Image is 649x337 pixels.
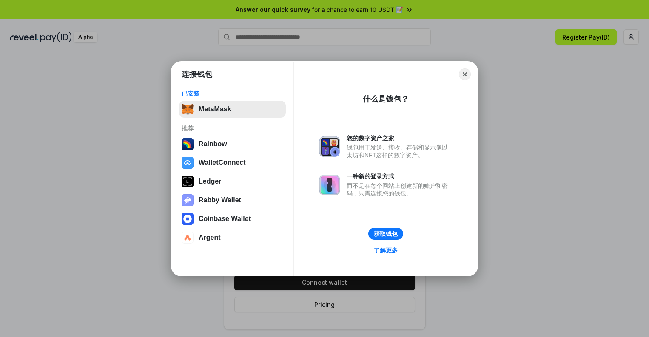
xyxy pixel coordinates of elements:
img: svg+xml,%3Csvg%20xmlns%3D%22http%3A%2F%2Fwww.w3.org%2F2000%2Fsvg%22%20fill%3D%22none%22%20viewBox... [319,175,340,195]
div: 一种新的登录方式 [347,173,452,180]
div: 而不是在每个网站上创建新的账户和密码，只需连接您的钱包。 [347,182,452,197]
img: svg+xml,%3Csvg%20width%3D%22120%22%20height%3D%22120%22%20viewBox%3D%220%200%20120%20120%22%20fil... [182,138,194,150]
img: svg+xml,%3Csvg%20width%3D%2228%22%20height%3D%2228%22%20viewBox%3D%220%200%2028%2028%22%20fill%3D... [182,157,194,169]
button: MetaMask [179,101,286,118]
button: Coinbase Wallet [179,210,286,227]
img: svg+xml,%3Csvg%20fill%3D%22none%22%20height%3D%2233%22%20viewBox%3D%220%200%2035%2033%22%20width%... [182,103,194,115]
button: Rainbow [179,136,286,153]
div: WalletConnect [199,159,246,167]
div: 已安装 [182,90,283,97]
div: Argent [199,234,221,241]
img: svg+xml,%3Csvg%20xmlns%3D%22http%3A%2F%2Fwww.w3.org%2F2000%2Fsvg%22%20fill%3D%22none%22%20viewBox... [182,194,194,206]
div: 获取钱包 [374,230,398,238]
div: Coinbase Wallet [199,215,251,223]
div: Rainbow [199,140,227,148]
h1: 连接钱包 [182,69,212,79]
div: MetaMask [199,105,231,113]
img: svg+xml,%3Csvg%20xmlns%3D%22http%3A%2F%2Fwww.w3.org%2F2000%2Fsvg%22%20width%3D%2228%22%20height%3... [182,176,194,187]
div: 什么是钱包？ [363,94,409,104]
img: svg+xml,%3Csvg%20xmlns%3D%22http%3A%2F%2Fwww.w3.org%2F2000%2Fsvg%22%20fill%3D%22none%22%20viewBox... [319,136,340,157]
img: svg+xml,%3Csvg%20width%3D%2228%22%20height%3D%2228%22%20viewBox%3D%220%200%2028%2028%22%20fill%3D... [182,232,194,244]
div: Rabby Wallet [199,196,241,204]
div: 您的数字资产之家 [347,134,452,142]
button: Close [459,68,471,80]
button: Rabby Wallet [179,192,286,209]
img: svg+xml,%3Csvg%20width%3D%2228%22%20height%3D%2228%22%20viewBox%3D%220%200%2028%2028%22%20fill%3D... [182,213,194,225]
div: Ledger [199,178,221,185]
div: 钱包用于发送、接收、存储和显示像以太坊和NFT这样的数字资产。 [347,144,452,159]
button: 获取钱包 [368,228,403,240]
button: Argent [179,229,286,246]
a: 了解更多 [369,245,403,256]
button: Ledger [179,173,286,190]
button: WalletConnect [179,154,286,171]
div: 了解更多 [374,246,398,254]
div: 推荐 [182,125,283,132]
